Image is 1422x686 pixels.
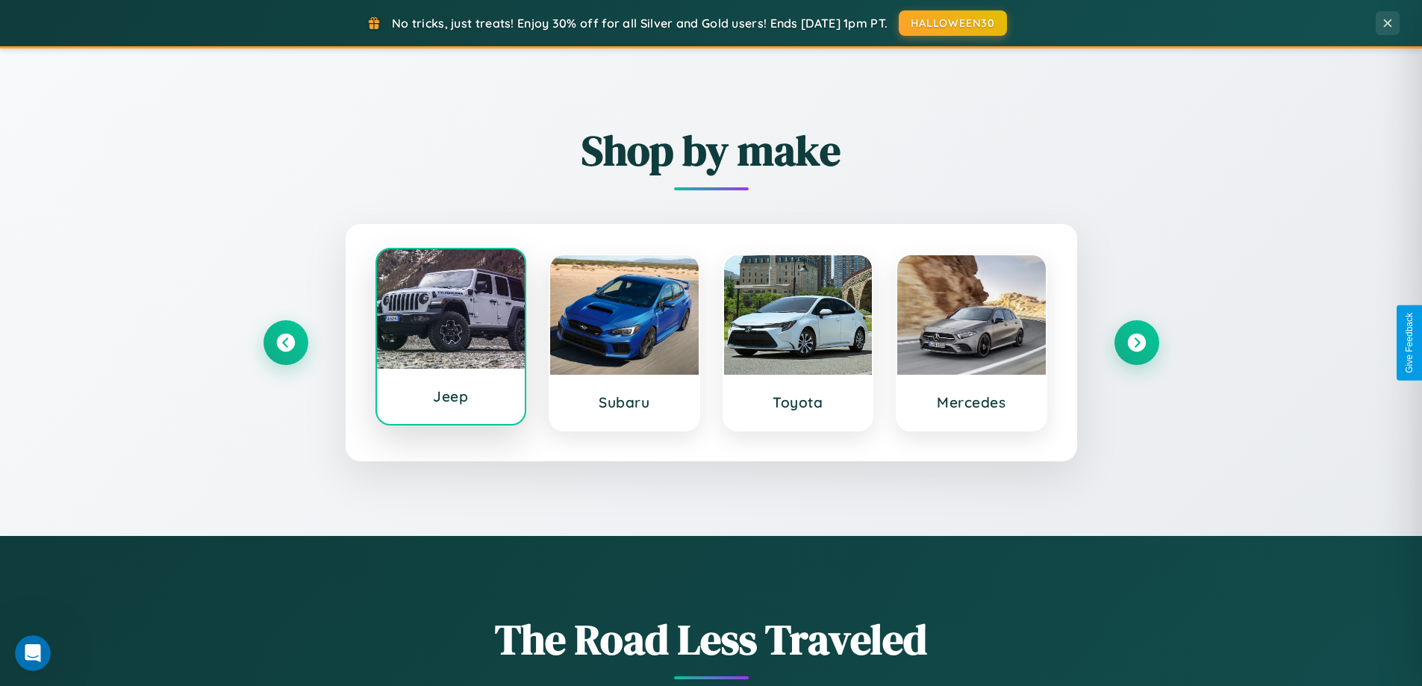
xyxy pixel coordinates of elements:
h3: Mercedes [912,393,1031,411]
h3: Subaru [565,393,684,411]
iframe: Intercom live chat [15,635,51,671]
div: Give Feedback [1404,313,1415,373]
span: No tricks, just treats! Enjoy 30% off for all Silver and Gold users! Ends [DATE] 1pm PT. [392,16,888,31]
h3: Jeep [392,387,511,405]
h2: Shop by make [263,122,1159,179]
h1: The Road Less Traveled [263,611,1159,668]
h3: Toyota [739,393,858,411]
button: HALLOWEEN30 [899,10,1007,36]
